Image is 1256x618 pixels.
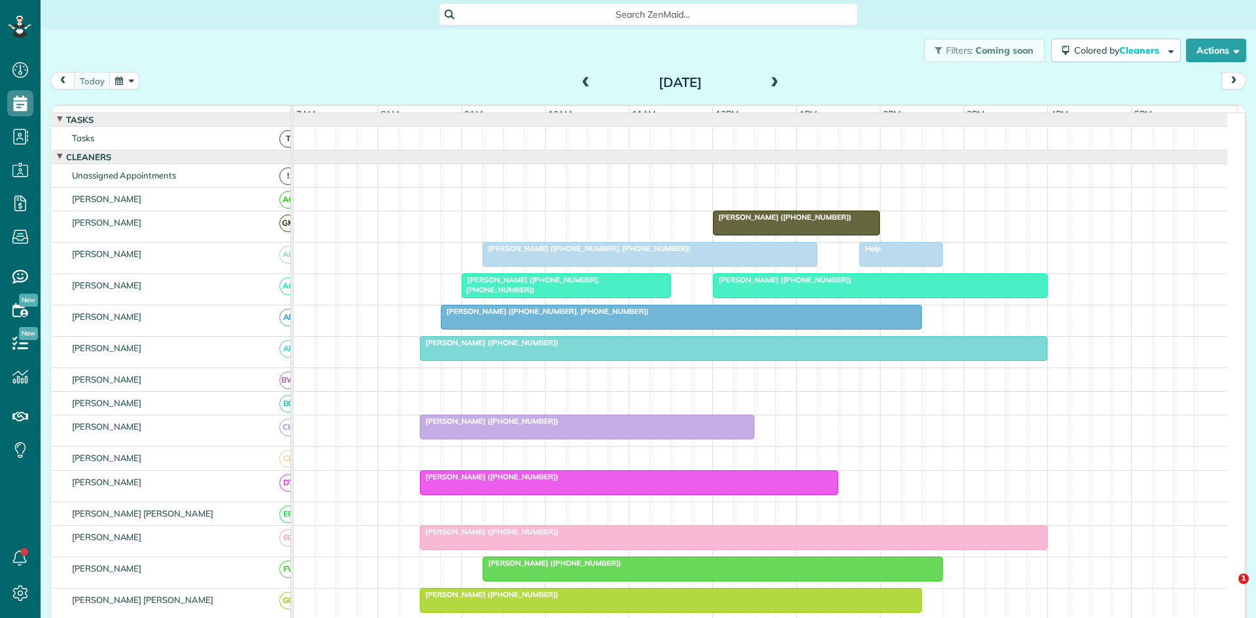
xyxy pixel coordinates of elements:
span: FV [279,560,297,578]
button: prev [50,72,75,90]
span: AF [279,340,297,358]
span: [PERSON_NAME] [PERSON_NAME] [69,508,216,519]
button: Colored byCleaners [1051,39,1181,62]
span: [PERSON_NAME] [PERSON_NAME] [69,594,216,605]
span: 12pm [713,109,741,119]
span: [PERSON_NAME] ([PHONE_NUMBER]) [712,213,852,222]
iframe: Intercom live chat [1212,574,1243,605]
span: 3pm [964,109,987,119]
span: AF [279,309,297,326]
span: [PERSON_NAME] ([PHONE_NUMBER]) [419,527,559,536]
span: EP [279,506,297,523]
span: 4pm [1048,109,1071,119]
span: Coming soon [975,44,1034,56]
span: Help [859,244,882,253]
span: [PERSON_NAME] ([PHONE_NUMBER], [PHONE_NUMBER]) [482,244,691,253]
span: [PERSON_NAME] ([PHONE_NUMBER]) [419,417,559,426]
span: T [279,130,297,148]
span: EG [279,529,297,547]
span: [PERSON_NAME] [69,280,145,290]
span: AC [279,277,297,295]
span: [PERSON_NAME] ([PHONE_NUMBER]) [482,558,622,568]
span: [PERSON_NAME] [69,217,145,228]
span: 1 [1238,574,1249,584]
span: Colored by [1074,44,1164,56]
span: [PERSON_NAME] [69,477,145,487]
span: 10am [546,109,575,119]
span: [PERSON_NAME] [69,453,145,463]
span: [PERSON_NAME] [69,249,145,259]
span: Tasks [69,133,97,143]
span: [PERSON_NAME] [69,194,145,204]
span: Tasks [63,114,96,125]
span: [PERSON_NAME] ([PHONE_NUMBER]) [419,472,559,481]
span: [PERSON_NAME] ([PHONE_NUMBER], [PHONE_NUMBER]) [461,275,600,294]
button: next [1221,72,1246,90]
span: New [19,327,38,340]
span: Cleaners [1119,44,1161,56]
span: [PERSON_NAME] [69,421,145,432]
span: 8am [378,109,402,119]
h2: [DATE] [599,75,762,90]
span: CH [279,419,297,436]
span: New [19,294,38,307]
span: [PERSON_NAME] ([PHONE_NUMBER]) [419,590,559,599]
span: CL [279,450,297,468]
span: 9am [462,109,486,119]
span: GM [279,215,297,232]
span: 1pm [797,109,820,119]
span: 11am [629,109,659,119]
span: ! [279,167,297,185]
span: BW [279,371,297,389]
span: 7am [294,109,318,119]
span: [PERSON_NAME] [69,563,145,574]
span: AB [279,246,297,264]
span: BC [279,395,297,413]
span: [PERSON_NAME] [69,374,145,385]
button: Actions [1186,39,1246,62]
span: [PERSON_NAME] [69,398,145,408]
span: [PERSON_NAME] ([PHONE_NUMBER], [PHONE_NUMBER]) [440,307,650,316]
span: [PERSON_NAME] ([PHONE_NUMBER]) [419,338,559,347]
span: [PERSON_NAME] [69,343,145,353]
span: Unassigned Appointments [69,170,179,180]
span: DT [279,474,297,492]
span: [PERSON_NAME] [69,532,145,542]
span: 2pm [881,109,903,119]
span: AC [279,191,297,209]
button: today [74,72,111,90]
span: [PERSON_NAME] [69,311,145,322]
span: Cleaners [63,152,114,162]
span: [PERSON_NAME] ([PHONE_NUMBER]) [712,275,852,284]
span: GG [279,592,297,609]
span: 5pm [1132,109,1155,119]
span: Filters: [946,44,973,56]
